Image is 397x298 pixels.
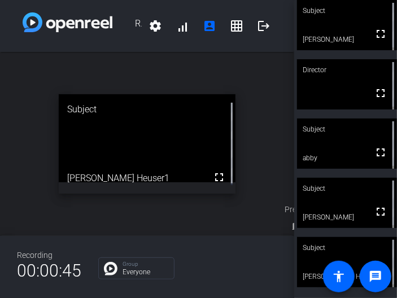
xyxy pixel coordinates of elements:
[104,262,117,275] img: Chat Icon
[374,86,387,100] mat-icon: fullscreen
[230,19,243,33] mat-icon: grid_on
[203,19,216,33] mat-icon: account_box
[297,237,397,258] div: Subject
[293,220,306,233] mat-icon: screen_share_outline
[374,146,387,159] mat-icon: fullscreen
[23,12,112,32] img: white-gradient.svg
[112,12,142,40] span: Radio Advisory 2025 - Q3
[374,27,387,41] mat-icon: fullscreen
[59,94,235,125] div: Subject
[374,205,387,218] mat-icon: fullscreen
[212,170,226,184] mat-icon: fullscreen
[17,249,81,261] div: Recording
[297,178,397,199] div: Subject
[123,261,168,267] p: Group
[17,257,81,284] span: 00:00:45
[369,270,382,283] mat-icon: message
[297,119,397,140] div: Subject
[332,270,346,283] mat-icon: accessibility
[257,19,271,33] mat-icon: logout
[123,269,168,275] p: Everyone
[169,12,196,40] button: signal_cellular_alt
[149,19,162,33] mat-icon: settings
[297,59,397,81] div: Director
